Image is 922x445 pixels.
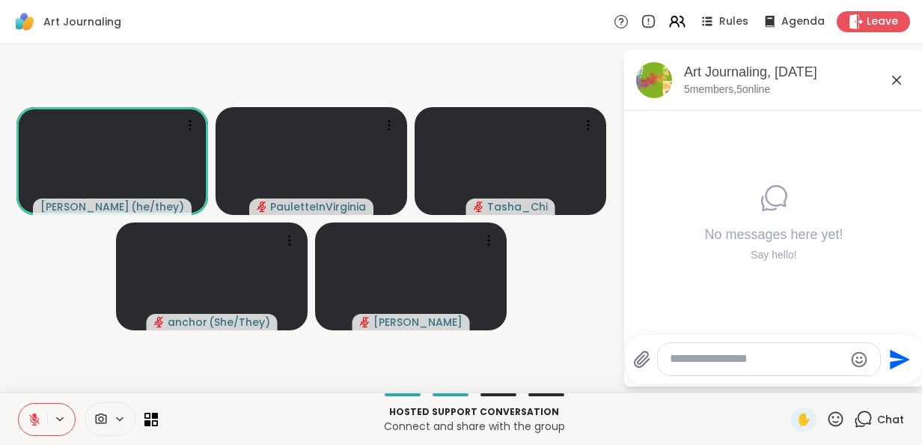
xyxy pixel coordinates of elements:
span: ✋ [796,411,811,429]
span: Leave [867,14,898,29]
span: [PERSON_NAME] [40,199,129,214]
img: ShareWell Logomark [12,9,37,34]
div: Art Journaling, [DATE] [684,63,912,82]
span: ( She/They ) [209,315,270,330]
span: audio-muted [360,317,370,327]
img: Art Journaling, Oct 10 [636,62,672,98]
span: [PERSON_NAME] [373,315,462,330]
p: Hosted support conversation [167,405,781,419]
span: audio-muted [257,202,267,212]
span: Agenda [781,14,825,29]
button: Send [881,342,915,376]
textarea: Type your message [670,351,844,367]
span: Rules [719,14,748,29]
button: Emoji picker [850,351,868,369]
span: PauletteInVirginia [270,199,366,214]
span: anchor [168,315,207,330]
h4: No messages here yet! [704,225,843,244]
span: audio-muted [474,202,484,212]
span: Tasha_Chi [487,199,548,214]
div: Say hello! [704,247,843,262]
span: Art Journaling [43,14,121,29]
span: Chat [877,412,904,427]
p: Connect and share with the group [167,419,781,434]
span: ( he/they ) [131,199,184,214]
span: audio-muted [154,317,165,327]
p: 5 members, 5 online [684,82,770,97]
